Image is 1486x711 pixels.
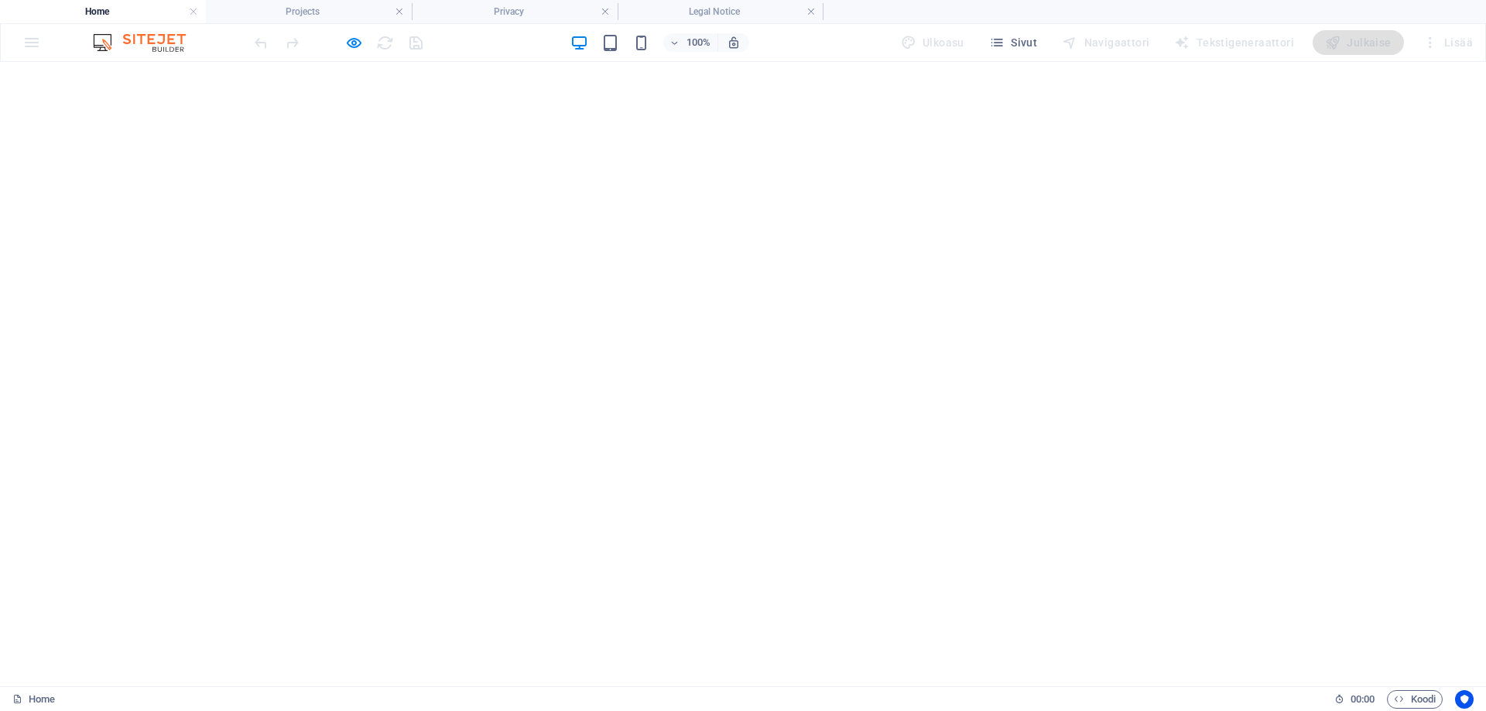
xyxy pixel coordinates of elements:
img: Editor Logo [89,33,205,52]
a: Home [12,690,55,709]
h6: 100% [687,33,711,52]
span: : [1361,693,1364,705]
h4: Projects [206,3,412,20]
span: 00 00 [1351,690,1375,709]
button: Usercentrics [1455,690,1474,709]
button: Sivut [983,30,1043,55]
i: Koon muuttuessa säädä zoomaustaso automaattisesti sopimaan valittuun laitteeseen. [727,36,741,50]
h4: Privacy [412,3,618,20]
span: Sivut [989,35,1037,50]
h4: Legal Notice [618,3,823,20]
button: 100% [663,33,718,52]
h6: Istunnon aika [1334,690,1375,709]
span: Koodi [1394,690,1436,709]
button: Koodi [1387,690,1443,709]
